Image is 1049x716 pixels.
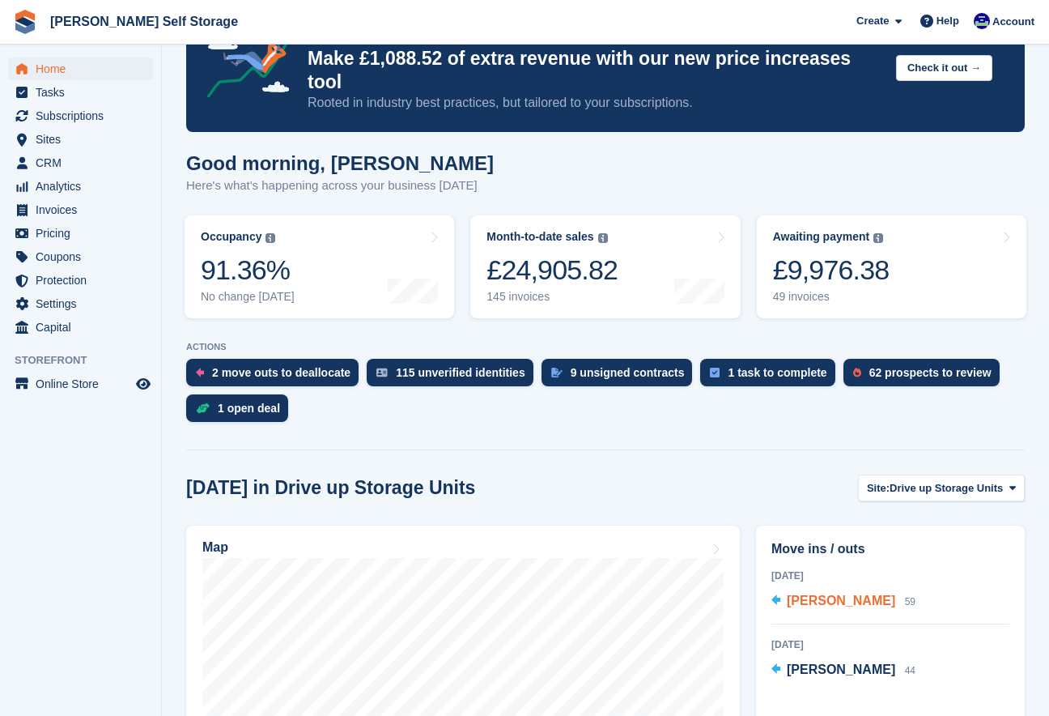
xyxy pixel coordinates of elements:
[470,215,740,318] a: Month-to-date sales £24,905.82 145 invoices
[873,233,883,243] img: icon-info-grey-7440780725fd019a000dd9b08b2336e03edf1995a4989e88bcd33f0948082b44.svg
[571,366,685,379] div: 9 unsigned contracts
[36,292,133,315] span: Settings
[773,290,890,304] div: 49 invoices
[36,151,133,174] span: CRM
[896,55,992,82] button: Check it out →
[8,128,153,151] a: menu
[598,233,608,243] img: icon-info-grey-7440780725fd019a000dd9b08b2336e03edf1995a4989e88bcd33f0948082b44.svg
[486,254,618,287] div: £24,905.82
[308,94,883,112] p: Rooted in industry best practices, but tailored to your subscriptions.
[185,215,454,318] a: Occupancy 91.36% No change [DATE]
[36,245,133,268] span: Coupons
[186,359,367,394] a: 2 move outs to deallocate
[8,104,153,127] a: menu
[486,230,593,244] div: Month-to-date sales
[201,230,261,244] div: Occupancy
[843,359,1008,394] a: 62 prospects to review
[858,475,1025,501] button: Site: Drive up Storage Units
[8,151,153,174] a: menu
[193,11,307,104] img: price-adjustments-announcement-icon-8257ccfd72463d97f412b2fc003d46551f7dbcb40ab6d574587a9cd5c0d94...
[308,47,883,94] p: Make £1,088.52 of extra revenue with our new price increases tool
[8,58,153,80] a: menu
[853,368,861,377] img: prospect-51fa495bee0391a8d652442698ab0144808aea92771e9ea1ae160a38d050c398.svg
[8,316,153,339] a: menu
[201,254,295,287] div: 91.36%
[36,316,133,339] span: Capital
[486,290,618,304] div: 145 invoices
[186,152,494,174] h1: Good morning, [PERSON_NAME]
[186,394,296,430] a: 1 open deal
[710,368,720,377] img: task-75834270c22a3079a89374b754ae025e5fb1db73e45f91037f5363f120a921f8.svg
[13,10,37,34] img: stora-icon-8386f47178a22dfd0bd8f6a31ec36ba5ce8667c1dd55bd0f319d3a0aa187defe.svg
[936,13,959,29] span: Help
[8,81,153,104] a: menu
[992,14,1034,30] span: Account
[890,480,1003,497] span: Drive up Storage Units
[8,175,153,198] a: menu
[36,81,133,104] span: Tasks
[44,8,244,35] a: [PERSON_NAME] Self Storage
[771,637,1009,652] div: [DATE]
[196,403,210,414] img: deal-1b604bf984904fb50ccaf53a9ad4b4a5d6e5aea283cecdc64d6e3604feb123c2.svg
[367,359,541,394] a: 115 unverified identities
[771,660,915,681] a: [PERSON_NAME] 44
[773,254,890,287] div: £9,976.38
[36,104,133,127] span: Subscriptions
[8,222,153,245] a: menu
[773,230,870,244] div: Awaiting payment
[201,290,295,304] div: No change [DATE]
[265,233,275,243] img: icon-info-grey-7440780725fd019a000dd9b08b2336e03edf1995a4989e88bcd33f0948082b44.svg
[36,175,133,198] span: Analytics
[134,374,153,394] a: Preview store
[8,198,153,221] a: menu
[905,596,915,607] span: 59
[186,477,475,499] h2: [DATE] in Drive up Storage Units
[700,359,843,394] a: 1 task to complete
[771,539,1009,559] h2: Move ins / outs
[36,222,133,245] span: Pricing
[974,13,990,29] img: Justin Farthing
[186,177,494,195] p: Here's what's happening across your business [DATE]
[551,368,563,377] img: contract_signature_icon-13c848040528278c33f63329250d36e43548de30e8caae1d1a13099fd9432cc5.svg
[186,342,1025,352] p: ACTIONS
[541,359,701,394] a: 9 unsigned contracts
[787,594,895,607] span: [PERSON_NAME]
[396,366,525,379] div: 115 unverified identities
[8,245,153,268] a: menu
[905,665,915,676] span: 44
[202,540,228,555] h2: Map
[212,366,350,379] div: 2 move outs to deallocate
[218,402,280,415] div: 1 open deal
[771,591,915,612] a: [PERSON_NAME] 59
[8,373,153,395] a: menu
[856,13,889,29] span: Create
[196,368,204,377] img: move_outs_to_deallocate_icon-f764333ba52eb49d3ac5e1228854f67142a1ed5810a6f6cc68b1a99e826820c5.svg
[36,198,133,221] span: Invoices
[36,58,133,80] span: Home
[36,128,133,151] span: Sites
[8,292,153,315] a: menu
[36,373,133,395] span: Online Store
[376,368,388,377] img: verify_identity-adf6edd0f0f0b5bbfe63781bf79b02c33cf7c696d77639b501bdc392416b5a36.svg
[757,215,1026,318] a: Awaiting payment £9,976.38 49 invoices
[36,269,133,292] span: Protection
[15,352,161,369] span: Storefront
[771,569,1009,583] div: [DATE]
[869,366,992,379] div: 62 prospects to review
[8,269,153,292] a: menu
[787,663,895,676] span: [PERSON_NAME]
[867,480,890,497] span: Site:
[728,366,826,379] div: 1 task to complete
